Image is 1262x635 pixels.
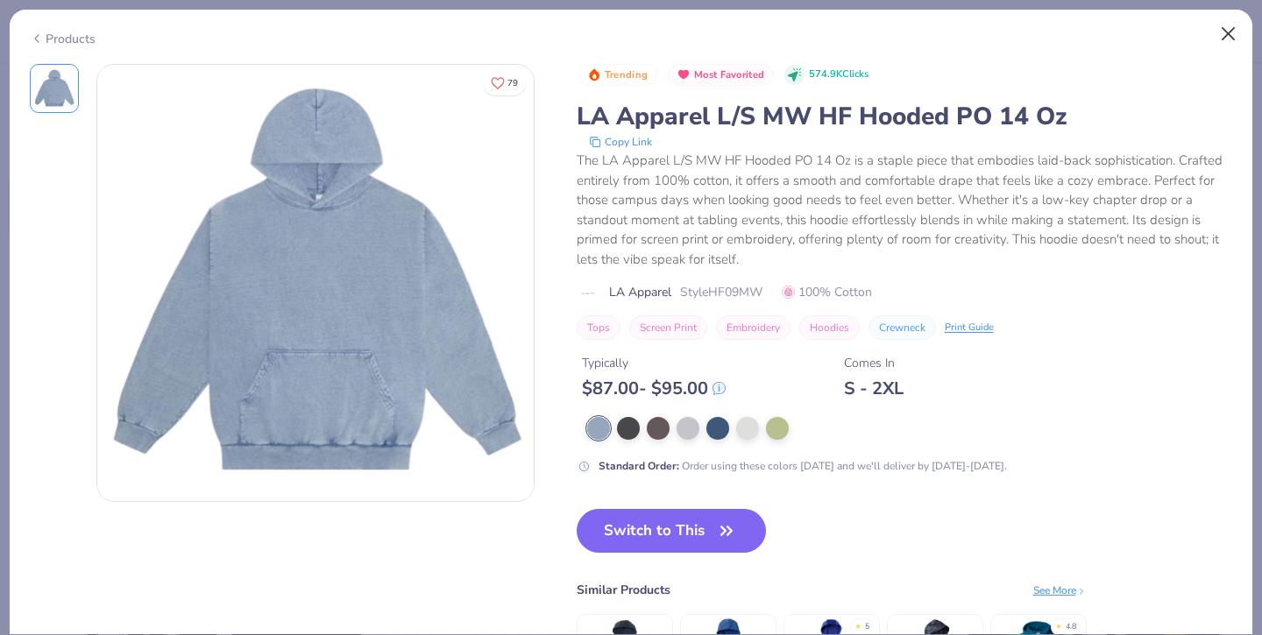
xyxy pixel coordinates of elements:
[694,70,764,80] span: Most Favorited
[865,621,869,633] div: 5
[33,67,75,109] img: Front
[577,315,620,340] button: Tops
[629,315,707,340] button: Screen Print
[844,377,904,399] div: S - 2XL
[1066,621,1076,633] div: 4.8
[599,459,679,473] strong: Standard Order :
[587,67,601,81] img: Trending sort
[1033,582,1087,598] div: See More
[1055,621,1062,628] div: ★
[599,458,1007,474] div: Order using these colors [DATE] and we'll deliver by [DATE]-[DATE].
[809,67,869,82] span: 574.9K Clicks
[30,30,96,48] div: Products
[609,283,671,301] span: LA Apparel
[577,286,600,300] img: brand logo
[677,67,691,81] img: Most Favorited sort
[582,354,726,372] div: Typically
[577,509,767,553] button: Switch to This
[1212,18,1245,51] button: Close
[782,283,872,301] span: 100% Cotton
[577,581,670,599] div: Similar Products
[799,315,860,340] button: Hoodies
[507,79,518,88] span: 79
[854,621,861,628] div: ★
[97,65,534,501] img: Front
[668,64,774,87] button: Badge Button
[844,354,904,372] div: Comes In
[483,70,526,95] button: Like
[578,64,657,87] button: Badge Button
[716,315,791,340] button: Embroidery
[680,283,762,301] span: Style HF09MW
[584,133,657,151] button: copy to clipboard
[869,315,936,340] button: Crewneck
[582,377,726,399] div: $ 87.00 - $ 95.00
[577,100,1233,133] div: LA Apparel L/S MW HF Hooded PO 14 Oz
[945,321,994,335] div: Print Guide
[577,151,1233,269] div: The LA Apparel L/S MW HF Hooded PO 14 Oz is a staple piece that embodies laid-back sophistication...
[605,70,648,80] span: Trending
